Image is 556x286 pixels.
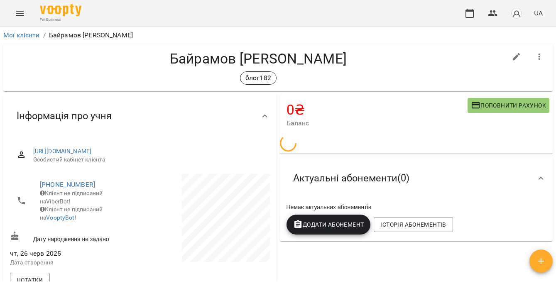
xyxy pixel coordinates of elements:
[40,181,95,188] a: [PHONE_NUMBER]
[8,230,140,245] div: Дату народження не задано
[374,217,453,232] button: Історія абонементів
[17,110,112,122] span: Інформація про учня
[280,157,553,200] div: Актуальні абонементи(0)
[534,9,543,17] span: UA
[10,50,507,67] h4: Байрамов [PERSON_NAME]
[3,31,40,39] a: Мої клієнти
[380,220,446,230] span: Історія абонементів
[40,17,81,22] span: For Business
[287,118,468,128] span: Баланс
[40,190,103,205] span: Клієнт не підписаний на ViberBot!
[285,201,548,213] div: Немає актуальних абонементів
[10,249,138,259] span: чт, 26 черв 2025
[3,95,277,137] div: Інформація про учня
[293,220,364,230] span: Додати Абонемент
[10,259,138,267] p: Дата створення
[245,73,271,83] p: блог182
[43,30,46,40] li: /
[10,3,30,23] button: Menu
[46,214,74,221] a: VooptyBot
[468,98,549,113] button: Поповнити рахунок
[49,30,133,40] p: Байрамов [PERSON_NAME]
[511,7,522,19] img: avatar_s.png
[531,5,546,21] button: UA
[3,30,553,40] nav: breadcrumb
[240,71,277,85] div: блог182
[293,172,409,185] span: Актуальні абонементи ( 0 )
[40,206,103,221] span: Клієнт не підписаний на !
[17,275,43,285] span: Нотатки
[40,4,81,16] img: Voopty Logo
[471,100,546,110] span: Поповнити рахунок
[287,101,468,118] h4: 0 ₴
[287,215,371,235] button: Додати Абонемент
[33,148,92,154] a: [URL][DOMAIN_NAME]
[33,156,263,164] span: Особистий кабінет клієнта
